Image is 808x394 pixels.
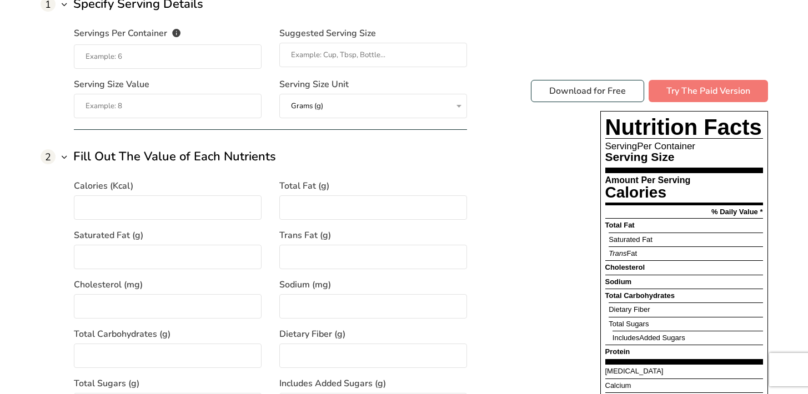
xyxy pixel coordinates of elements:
[605,264,645,271] p: Cholesterol
[74,78,149,91] span: Serving Size Value
[605,221,635,229] strong: Total Fat
[605,347,630,356] strong: Protein
[605,176,691,185] p: Amount Per Serving
[711,208,763,215] p: % Daily Value *
[74,278,143,291] span: Cholesterol (mg)
[74,179,133,193] span: Calories (Kcal)
[74,327,170,341] span: Total Carbohydrates (g)
[609,235,653,243] span: Saturated Fat
[279,43,467,67] input: Example: Cup, Tbsp, Bottle...
[649,80,768,102] a: Try The Paid Version
[605,381,631,389] p: Calcium
[605,185,691,200] p: Calories
[41,149,56,164] span: 2
[74,44,262,69] input: Example: 6
[609,250,637,257] p: Fat
[531,80,644,102] a: Download for Free
[605,141,638,151] span: Serving
[74,27,167,42] span: Servings Per Container
[279,27,376,40] span: Suggested Serving Size
[613,334,685,341] p: Includes Added Sugars
[74,229,143,242] span: Saturated Fat (g)
[73,148,276,166] h3: Fill Out The Value of Each Nutrients
[279,327,345,341] span: Dietary Fiber (g)
[609,306,650,314] p: Dietary Fiber
[605,116,763,138] p: Nutrition Facts
[609,249,626,257] span: Trans
[279,179,329,193] span: Total Fat (g)
[279,229,331,242] span: Trans Fat (g)
[605,277,632,285] p: Sodium
[279,278,331,291] span: Sodium (mg)
[74,94,262,118] input: Example: 8
[605,291,675,299] span: Total Carbohydrates
[279,78,349,91] span: Serving Size Unit
[279,377,386,390] span: Includes Added Sugars (g)
[605,142,763,151] p: Per Container
[605,151,677,163] p: Serving Size
[609,320,649,327] p: Total Sugars
[605,367,664,375] p: [MEDICAL_DATA]
[74,377,139,390] span: Total Sugars (g)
